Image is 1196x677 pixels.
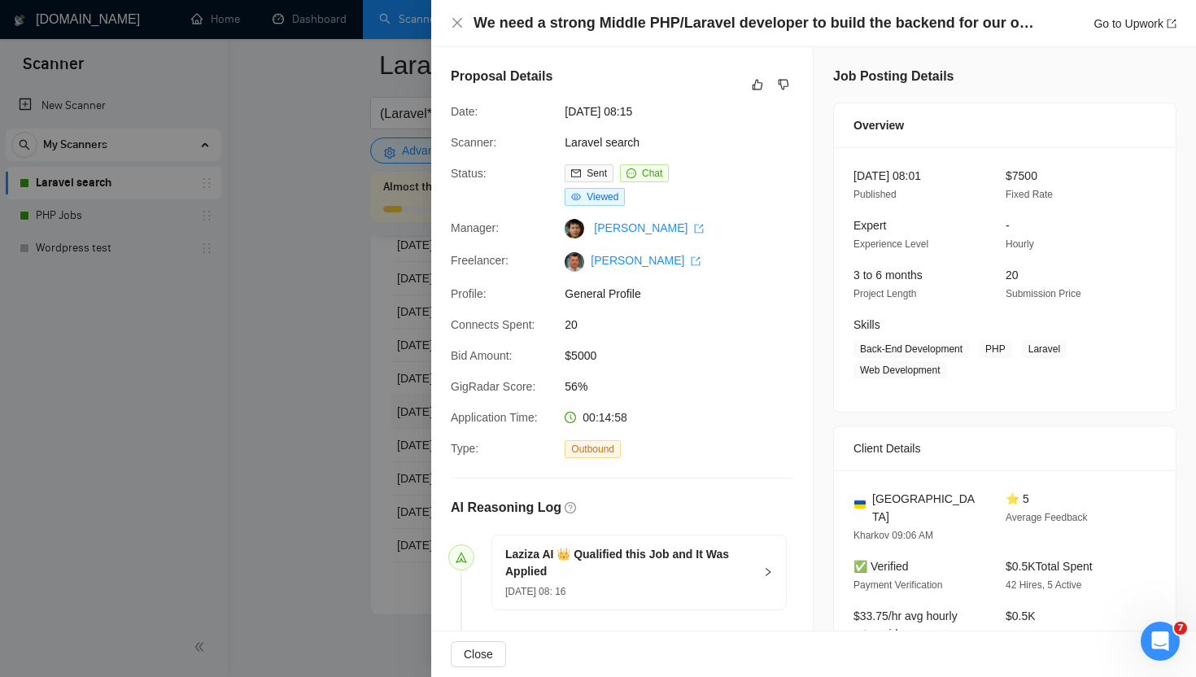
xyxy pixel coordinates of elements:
[1006,169,1037,182] span: $7500
[833,67,954,86] h5: Job Posting Details
[1006,269,1019,282] span: 20
[451,254,509,267] span: Freelancer:
[748,75,767,94] button: like
[451,641,506,667] button: Close
[853,116,904,134] span: Overview
[1022,340,1067,358] span: Laravel
[979,340,1012,358] span: PHP
[565,440,621,458] span: Outbound
[853,288,916,299] span: Project Length
[456,552,467,563] span: send
[853,560,909,573] span: ✅ Verified
[853,579,942,591] span: Payment Verification
[853,269,923,282] span: 3 to 6 months
[451,442,478,455] span: Type:
[1006,560,1093,573] span: $0.5K Total Spent
[853,189,897,200] span: Published
[1006,189,1053,200] span: Fixed Rate
[853,169,921,182] span: [DATE] 08:01
[854,499,866,510] img: 🇺🇦
[451,67,552,86] h5: Proposal Details
[853,609,958,640] span: $33.75/hr avg hourly rate paid
[474,13,1035,33] h4: We need a strong Middle PHP/Laravel developer to build the backend for our online store project.
[451,105,478,118] span: Date:
[565,133,809,151] span: Laravel search
[565,378,809,395] span: 56%
[853,219,886,232] span: Expert
[752,78,763,91] span: like
[451,16,464,30] button: Close
[1006,238,1034,250] span: Hourly
[853,340,969,358] span: Back-End Development
[565,316,809,334] span: 20
[853,426,1156,470] div: Client Details
[505,546,753,580] h5: Laziza AI 👑 Qualified this Job and It Was Applied
[451,411,538,424] span: Application Time:
[1006,629,1054,640] span: Total Spent
[451,318,535,331] span: Connects Spent:
[1093,17,1176,30] a: Go to Upworkexport
[565,285,809,303] span: General Profile
[451,380,535,393] span: GigRadar Score:
[451,136,496,149] span: Scanner:
[778,78,789,91] span: dislike
[694,224,704,234] span: export
[451,287,487,300] span: Profile:
[1006,579,1081,591] span: 42 Hires, 5 Active
[565,103,809,120] span: [DATE] 08:15
[853,238,928,250] span: Experience Level
[1141,622,1180,661] iframe: Intercom live chat
[691,256,701,266] span: export
[626,168,636,178] span: message
[571,168,581,178] span: mail
[853,318,880,331] span: Skills
[565,502,576,513] span: question-circle
[642,168,662,179] span: Chat
[451,498,561,518] h5: AI Reasoning Log
[763,567,773,577] span: right
[1006,512,1088,523] span: Average Feedback
[565,347,809,365] span: $5000
[1174,622,1187,635] span: 7
[1006,492,1029,505] span: ⭐ 5
[505,586,565,597] span: [DATE] 08: 16
[1006,288,1081,299] span: Submission Price
[571,192,581,202] span: eye
[1006,609,1036,622] span: $0.5K
[872,490,980,526] span: [GEOGRAPHIC_DATA]
[451,167,487,180] span: Status:
[565,252,584,272] img: c1qodfT6pnTu8E0r3w4GzLDE6PPVdegrdYs_aKH733FWMSnCgSfOTWzmwkOJ2ELxvT
[591,254,701,267] a: [PERSON_NAME] export
[853,361,947,379] span: Web Development
[774,75,793,94] button: dislike
[583,411,627,424] span: 00:14:58
[451,349,513,362] span: Bid Amount:
[451,16,464,29] span: close
[1006,219,1010,232] span: -
[451,221,499,234] span: Manager:
[1167,19,1176,28] span: export
[587,168,607,179] span: Sent
[565,412,576,423] span: clock-circle
[587,191,618,203] span: Viewed
[853,530,933,541] span: Kharkov 09:06 AM
[464,645,493,663] span: Close
[594,221,704,234] a: [PERSON_NAME] export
